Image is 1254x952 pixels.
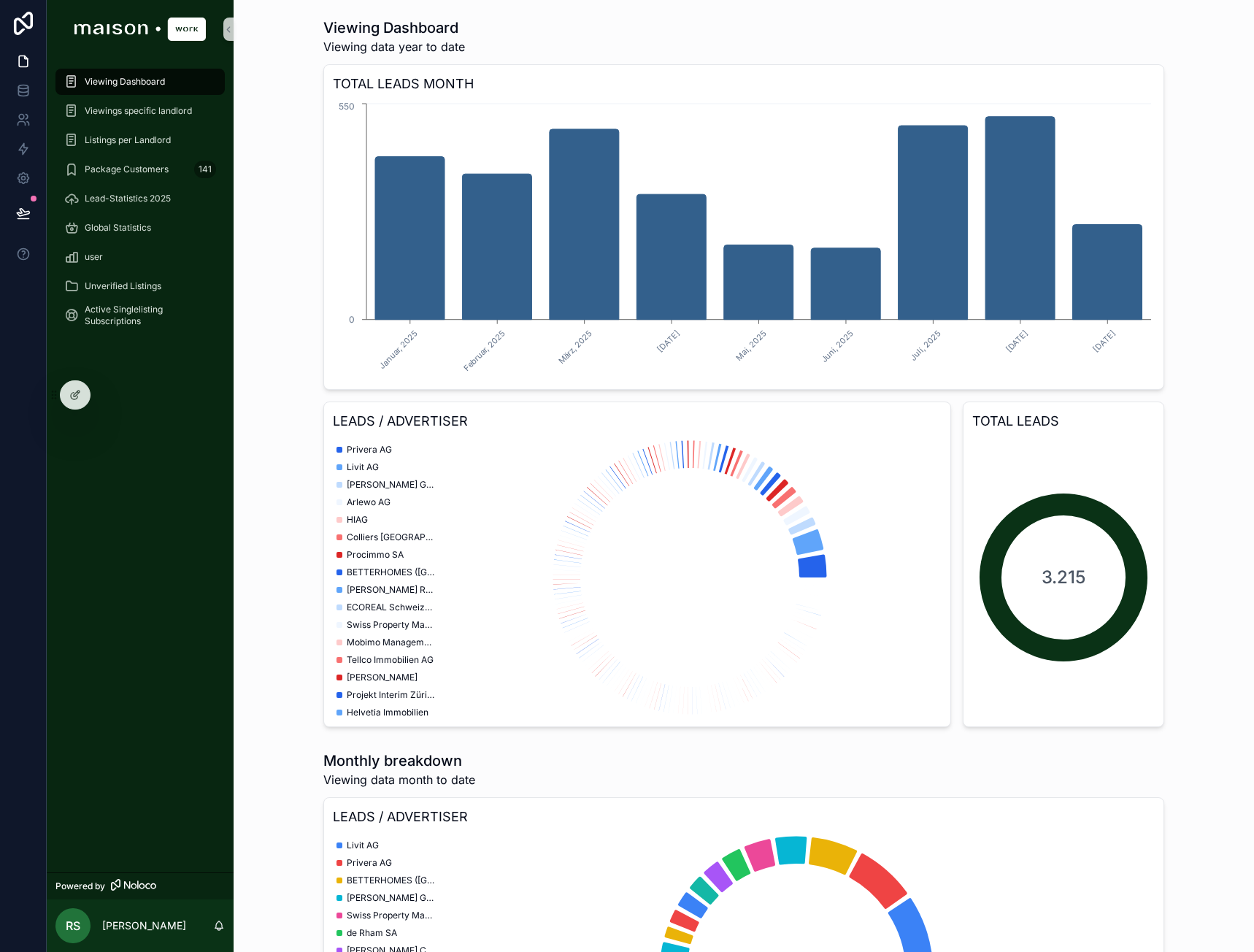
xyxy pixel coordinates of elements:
[347,549,404,561] span: Procimmo SA
[347,892,434,904] span: [PERSON_NAME] Grundstücke AG
[734,328,769,362] text: Mai, 2025
[55,156,225,183] a: Package Customers141
[347,840,379,851] span: Livit AG
[323,38,465,55] span: Viewing data year to date
[461,328,507,373] text: Februar, 2025
[1091,328,1118,354] text: [DATE]
[347,496,391,508] span: Arlewo AG
[333,807,1155,827] h3: LEADS / ADVERTISER
[655,328,681,354] text: [DATE]
[347,707,428,718] span: Helvetia Immobilien
[333,74,1155,94] h3: TOTAL LEADS MONTH
[85,134,171,146] span: Listings per Landlord
[194,161,216,178] div: 141
[972,411,1155,431] h3: TOTAL LEADS
[347,637,434,648] span: Mobimo Management AG
[347,444,392,456] span: Privera AG
[556,328,594,366] text: März, 2025
[333,100,1155,380] div: chart
[819,328,855,364] text: Juni, 2025
[55,302,225,329] a: Active Singlelisting Subscriptions
[85,76,165,88] span: Viewing Dashboard
[1042,566,1085,589] span: 3.215
[85,164,169,175] span: Package Customers
[1004,328,1030,354] text: [DATE]
[55,185,225,212] a: Lead-Statistics 2025
[55,127,225,153] a: Listings per Landlord
[323,751,475,771] h1: Monthly breakdown
[347,514,368,526] span: HIAG
[55,98,225,124] a: Viewings specific landlord
[347,654,434,666] span: Tellco Immobilien AG
[323,18,465,38] h1: Viewing Dashboard
[347,857,392,869] span: Privera AG
[85,105,192,117] span: Viewings specific landlord
[347,602,434,613] span: ECOREAL Schweizerische Immobilien Anlagestiftung
[55,273,225,299] a: Unverified Listings
[347,910,434,921] span: Swiss Property Management AG
[85,280,161,292] span: Unverified Listings
[85,222,151,234] span: Global Statistics
[323,771,475,788] span: Viewing data month to date
[347,689,434,701] span: Projekt Interim Zürich GmbH
[347,672,418,683] span: [PERSON_NAME]
[333,411,942,431] h3: LEADS / ADVERTISER
[85,193,171,204] span: Lead-Statistics 2025
[339,101,355,112] tspan: 550
[55,244,225,270] a: user
[347,875,434,886] span: BETTERHOMES ([GEOGRAPHIC_DATA]) AG
[333,437,942,718] div: chart
[85,251,103,263] span: user
[347,479,434,491] span: [PERSON_NAME] Grundstücke AG
[377,328,420,371] text: Januar, 2025
[347,619,434,631] span: Swiss Property Management AG
[74,18,206,41] img: App logo
[349,314,355,325] tspan: 0
[347,567,434,578] span: BETTERHOMES ([GEOGRAPHIC_DATA]) AG
[55,69,225,95] a: Viewing Dashboard
[102,918,186,933] p: [PERSON_NAME]
[47,872,234,899] a: Powered by
[66,917,80,934] span: RS
[55,215,225,241] a: Global Statistics
[47,58,234,348] div: scrollable content
[347,461,379,473] span: Livit AG
[347,531,434,543] span: Colliers [GEOGRAPHIC_DATA] AG
[85,304,210,327] span: Active Singlelisting Subscriptions
[55,880,105,892] span: Powered by
[347,927,397,939] span: de Rham SA
[908,328,942,362] text: Juli, 2025
[347,584,434,596] span: [PERSON_NAME] Real Estate GmbH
